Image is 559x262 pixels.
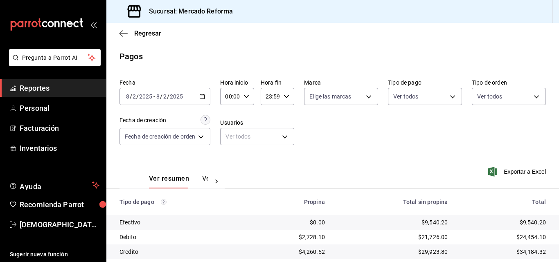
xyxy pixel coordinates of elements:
[472,80,546,85] label: Tipo de orden
[220,80,254,85] label: Hora inicio
[125,132,195,141] span: Fecha de creación de orden
[338,199,448,205] div: Total sin propina
[126,93,130,100] input: --
[202,175,233,188] button: Ver pagos
[20,83,99,94] span: Reportes
[477,92,502,101] span: Ver todos
[20,219,99,230] span: [DEMOGRAPHIC_DATA] De la [PERSON_NAME]
[254,233,325,241] div: $2,728.10
[20,123,99,134] span: Facturación
[461,233,546,241] div: $24,454.10
[130,93,132,100] span: /
[20,199,99,210] span: Recomienda Parrot
[461,199,546,205] div: Total
[119,199,241,205] div: Tipo de pago
[119,80,210,85] label: Fecha
[119,248,241,256] div: Credito
[20,143,99,154] span: Inventarios
[163,93,167,100] input: --
[136,93,139,100] span: /
[338,233,448,241] div: $21,726.00
[461,218,546,226] div: $9,540.20
[20,103,99,114] span: Personal
[10,250,99,259] span: Sugerir nueva función
[338,248,448,256] div: $29,923.80
[338,218,448,226] div: $9,540.20
[254,218,325,226] div: $0.00
[254,248,325,256] div: $4,260.52
[119,218,241,226] div: Efectivo
[90,21,97,28] button: open_drawer_menu
[6,59,101,68] a: Pregunta a Parrot AI
[490,167,546,177] button: Exportar a Excel
[134,29,161,37] span: Regresar
[388,80,462,85] label: Tipo de pago
[220,120,294,125] label: Usuarios
[169,93,183,100] input: ----
[261,80,294,85] label: Hora fin
[167,93,169,100] span: /
[142,7,233,16] h3: Sucursal: Mercado Reforma
[160,93,162,100] span: /
[119,29,161,37] button: Regresar
[304,80,378,85] label: Marca
[119,50,143,63] div: Pagos
[156,93,160,100] input: --
[22,54,88,62] span: Pregunta a Parrot AI
[119,233,241,241] div: Debito
[132,93,136,100] input: --
[149,175,189,188] button: Ver resumen
[153,93,155,100] span: -
[20,180,89,190] span: Ayuda
[254,199,325,205] div: Propina
[119,116,166,125] div: Fecha de creación
[161,199,167,205] svg: Los pagos realizados con Pay y otras terminales son montos brutos.
[149,175,208,188] div: navigation tabs
[220,128,294,145] div: Ver todos
[393,92,418,101] span: Ver todos
[309,92,351,101] span: Elige las marcas
[461,248,546,256] div: $34,184.32
[139,93,153,100] input: ----
[9,49,101,66] button: Pregunta a Parrot AI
